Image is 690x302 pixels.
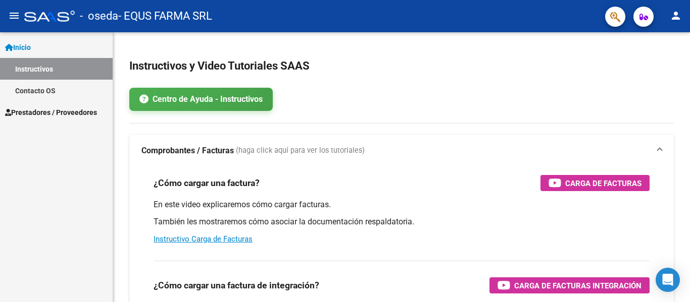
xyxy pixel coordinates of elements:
h3: ¿Cómo cargar una factura? [154,176,260,190]
mat-expansion-panel-header: Comprobantes / Facturas (haga click aquí para ver los tutoriales) [129,135,674,167]
a: Instructivo Carga de Facturas [154,234,253,244]
span: - oseda [80,5,118,27]
h2: Instructivos y Video Tutoriales SAAS [129,56,674,76]
button: Carga de Facturas [540,175,650,191]
span: Prestadores / Proveedores [5,107,97,118]
p: En este video explicaremos cómo cargar facturas. [154,199,650,210]
p: También les mostraremos cómo asociar la documentación respaldatoria. [154,216,650,227]
span: - EQUS FARMA SRL [118,5,212,27]
strong: Comprobantes / Facturas [141,145,234,156]
span: Inicio [5,42,31,53]
span: (haga click aquí para ver los tutoriales) [236,145,365,156]
span: Carga de Facturas Integración [514,279,642,292]
span: Carga de Facturas [565,177,642,190]
mat-icon: person [670,10,682,22]
div: Open Intercom Messenger [656,268,680,292]
button: Carga de Facturas Integración [489,277,650,293]
a: Centro de Ayuda - Instructivos [129,88,273,111]
h3: ¿Cómo cargar una factura de integración? [154,278,319,292]
mat-icon: menu [8,10,20,22]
